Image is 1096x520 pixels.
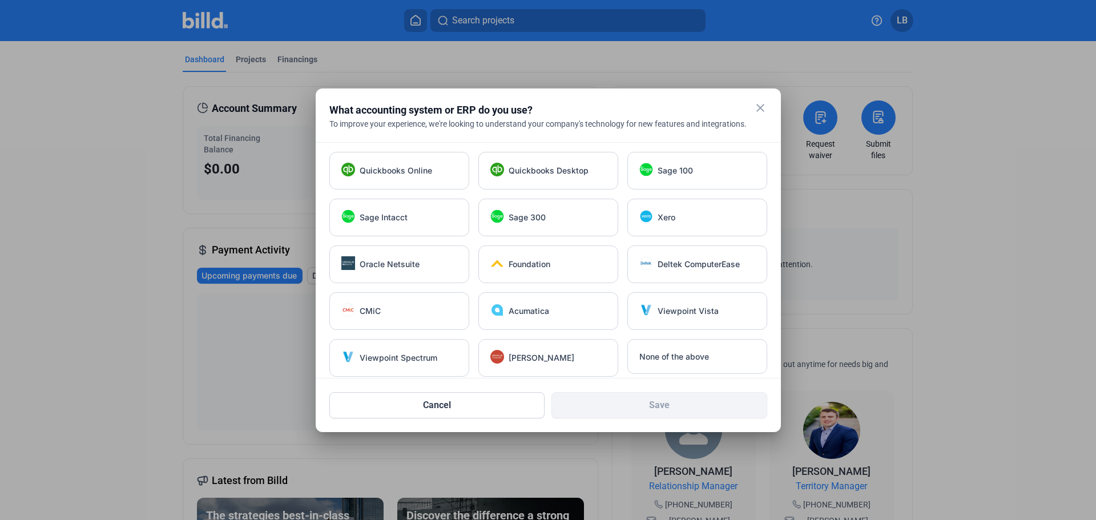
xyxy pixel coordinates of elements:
button: Cancel [329,392,545,418]
span: CMiC [360,305,381,317]
span: Oracle Netsuite [360,259,420,270]
span: Viewpoint Spectrum [360,352,437,364]
span: Quickbooks Desktop [509,165,589,176]
span: Acumatica [509,305,549,317]
div: What accounting system or ERP do you use? [329,102,739,118]
span: Sage 300 [509,212,546,223]
span: Xero [658,212,675,223]
span: Quickbooks Online [360,165,432,176]
mat-icon: close [753,101,767,115]
span: Sage 100 [658,165,693,176]
span: None of the above [639,351,709,362]
button: Save [551,392,767,418]
span: Sage Intacct [360,212,408,223]
span: [PERSON_NAME] [509,352,574,364]
span: Deltek ComputerEase [658,259,740,270]
span: Foundation [509,259,550,270]
span: Viewpoint Vista [658,305,719,317]
div: To improve your experience, we're looking to understand your company's technology for new feature... [329,118,767,130]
